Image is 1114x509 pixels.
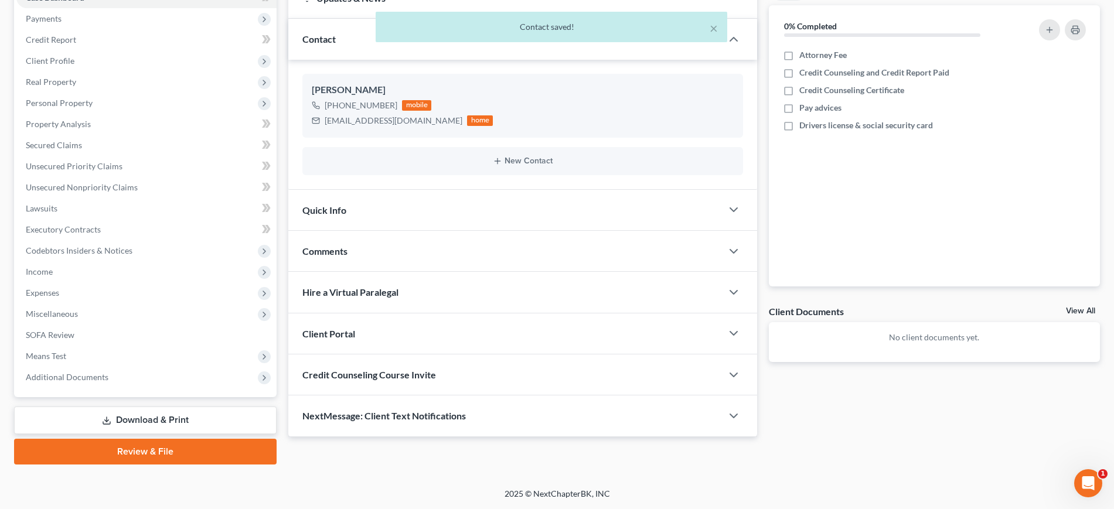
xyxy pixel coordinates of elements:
span: Unsecured Nonpriority Claims [26,182,138,192]
div: [EMAIL_ADDRESS][DOMAIN_NAME] [325,115,462,127]
span: Additional Documents [26,372,108,382]
span: Credit Counseling and Credit Report Paid [799,67,949,78]
span: Attorney Fee [799,49,847,61]
span: Real Property [26,77,76,87]
span: Drivers license & social security card [799,119,933,131]
div: Contact saved! [385,21,718,33]
span: Quick Info [302,204,346,216]
iframe: Intercom live chat [1074,469,1102,497]
span: Pay advices [799,102,842,114]
div: home [467,115,493,126]
span: Secured Claims [26,140,82,150]
span: Expenses [26,288,59,298]
a: Unsecured Priority Claims [16,156,277,177]
div: 2025 © NextChapterBK, INC [223,488,891,509]
a: Download & Print [14,406,277,434]
span: Comments [302,245,348,257]
span: Credit Counseling Course Invite [302,369,436,380]
a: Executory Contracts [16,219,277,240]
div: [PHONE_NUMBER] [325,100,397,111]
span: Codebtors Insiders & Notices [26,245,132,255]
div: Client Documents [769,305,844,317]
a: Review & File [14,439,277,464]
span: 1 [1098,469,1108,479]
div: mobile [402,100,431,111]
span: Credit Counseling Certificate [799,84,904,96]
p: No client documents yet. [778,332,1091,343]
span: Client Portal [302,328,355,339]
a: Property Analysis [16,114,277,135]
span: Means Test [26,351,66,361]
a: Secured Claims [16,135,277,156]
span: Personal Property [26,98,93,108]
span: SOFA Review [26,330,74,340]
span: Executory Contracts [26,224,101,234]
button: New Contact [312,156,733,166]
a: Lawsuits [16,198,277,219]
button: × [710,21,718,35]
span: Hire a Virtual Paralegal [302,286,398,298]
span: Lawsuits [26,203,57,213]
a: SOFA Review [16,324,277,346]
span: Client Profile [26,56,74,66]
span: Property Analysis [26,119,91,129]
span: NextMessage: Client Text Notifications [302,410,466,421]
div: [PERSON_NAME] [312,83,733,97]
span: Unsecured Priority Claims [26,161,122,171]
span: Miscellaneous [26,309,78,319]
span: Income [26,267,53,276]
a: View All [1066,307,1095,315]
a: Unsecured Nonpriority Claims [16,177,277,198]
